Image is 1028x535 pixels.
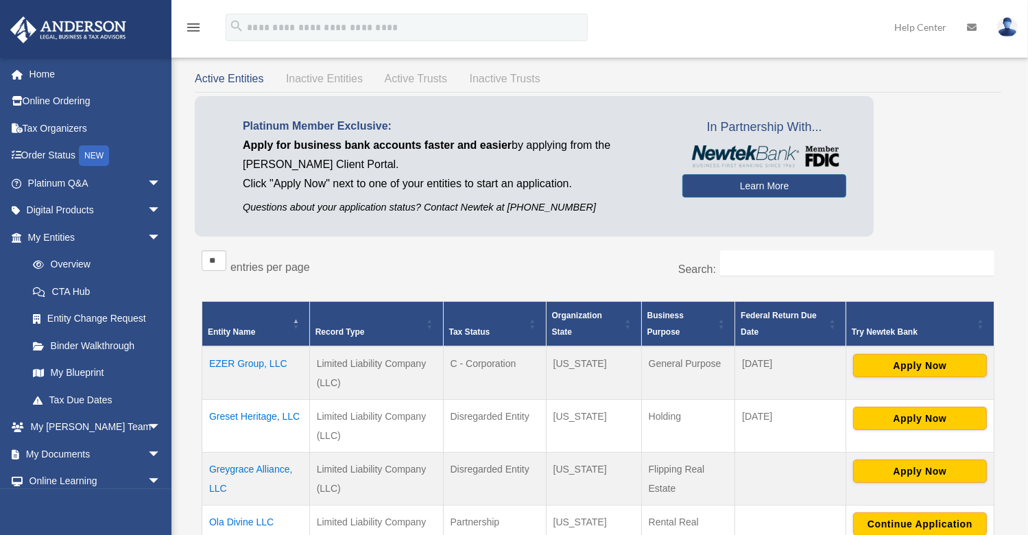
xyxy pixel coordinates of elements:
[309,452,443,505] td: Limited Liability Company (LLC)
[853,460,987,483] button: Apply Now
[10,468,182,495] a: Online Learningarrow_drop_down
[147,440,175,468] span: arrow_drop_down
[546,346,641,400] td: [US_STATE]
[10,414,182,441] a: My [PERSON_NAME] Teamarrow_drop_down
[735,399,846,452] td: [DATE]
[230,261,310,273] label: entries per page
[735,301,846,346] th: Federal Return Due Date: Activate to sort
[741,311,817,337] span: Federal Return Due Date
[641,346,735,400] td: General Purpose
[443,399,546,452] td: Disregarded Entity
[147,414,175,442] span: arrow_drop_down
[470,73,540,84] span: Inactive Trusts
[385,73,448,84] span: Active Trusts
[735,346,846,400] td: [DATE]
[243,117,662,136] p: Platinum Member Exclusive:
[846,301,994,346] th: Try Newtek Bank : Activate to sort
[195,73,263,84] span: Active Entities
[10,88,182,115] a: Online Ordering
[202,346,310,400] td: EZER Group, LLC
[10,169,182,197] a: Platinum Q&Aarrow_drop_down
[202,301,310,346] th: Entity Name: Activate to invert sorting
[10,224,175,251] a: My Entitiesarrow_drop_down
[243,139,512,151] span: Apply for business bank accounts faster and easier
[315,327,365,337] span: Record Type
[147,468,175,496] span: arrow_drop_down
[546,301,641,346] th: Organization State: Activate to sort
[309,399,443,452] td: Limited Liability Company (LLC)
[443,301,546,346] th: Tax Status: Activate to sort
[185,24,202,36] a: menu
[682,117,846,139] span: In Partnership With...
[546,399,641,452] td: [US_STATE]
[243,174,662,193] p: Click "Apply Now" next to one of your entities to start an application.
[19,278,175,305] a: CTA Hub
[647,311,684,337] span: Business Purpose
[309,346,443,400] td: Limited Liability Company (LLC)
[19,332,175,359] a: Binder Walkthrough
[286,73,363,84] span: Inactive Entities
[10,60,182,88] a: Home
[6,16,130,43] img: Anderson Advisors Platinum Portal
[243,136,662,174] p: by applying from the [PERSON_NAME] Client Portal.
[147,224,175,252] span: arrow_drop_down
[10,440,182,468] a: My Documentsarrow_drop_down
[10,115,182,142] a: Tax Organizers
[443,346,546,400] td: C - Corporation
[202,399,310,452] td: Greset Heritage, LLC
[243,199,662,216] p: Questions about your application status? Contact Newtek at [PHONE_NUMBER]
[443,452,546,505] td: Disregarded Entity
[208,327,255,337] span: Entity Name
[682,174,846,198] a: Learn More
[185,19,202,36] i: menu
[10,142,182,170] a: Order StatusNEW
[641,399,735,452] td: Holding
[546,452,641,505] td: [US_STATE]
[79,145,109,166] div: NEW
[552,311,602,337] span: Organization State
[19,305,175,333] a: Entity Change Request
[19,359,175,387] a: My Blueprint
[147,169,175,198] span: arrow_drop_down
[678,263,716,275] label: Search:
[202,452,310,505] td: Greygrace Alliance, LLC
[641,452,735,505] td: Flipping Real Estate
[10,197,182,224] a: Digital Productsarrow_drop_down
[641,301,735,346] th: Business Purpose: Activate to sort
[997,17,1018,37] img: User Pic
[19,251,168,278] a: Overview
[229,19,244,34] i: search
[19,386,175,414] a: Tax Due Dates
[853,407,987,430] button: Apply Now
[147,197,175,225] span: arrow_drop_down
[853,354,987,377] button: Apply Now
[449,327,490,337] span: Tax Status
[852,324,973,340] div: Try Newtek Bank
[689,145,839,167] img: NewtekBankLogoSM.png
[309,301,443,346] th: Record Type: Activate to sort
